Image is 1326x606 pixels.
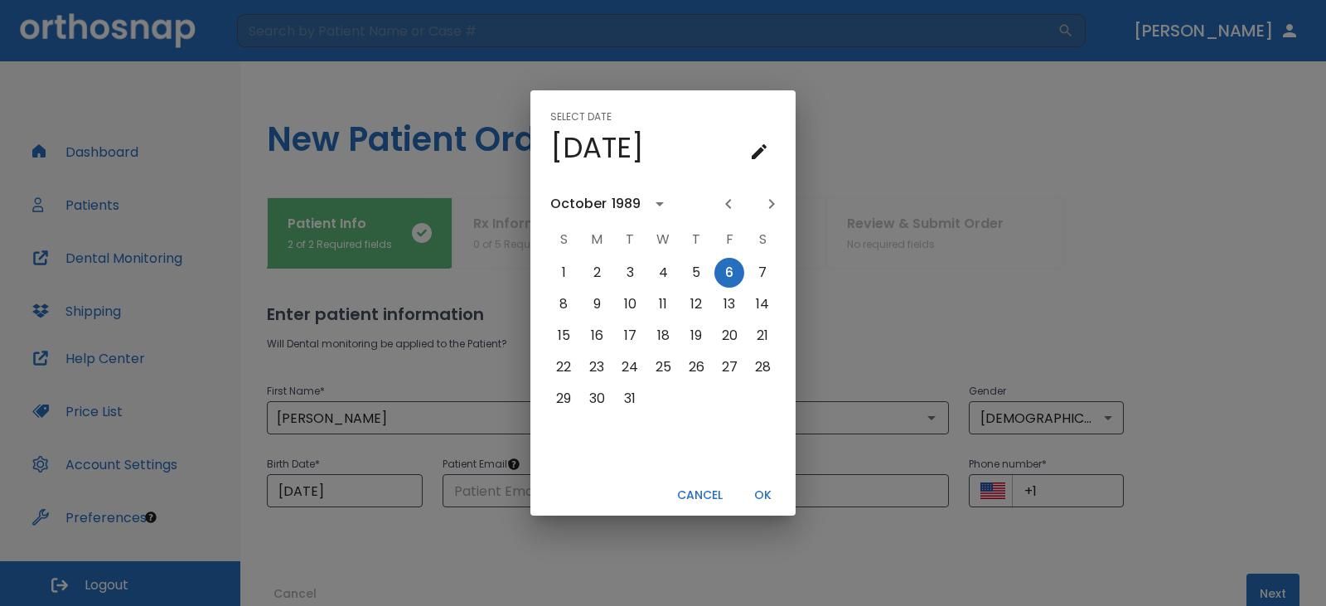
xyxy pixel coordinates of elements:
[612,194,641,214] div: 1989
[550,130,644,165] h4: [DATE]
[582,321,612,351] button: Oct 16, 1989
[648,321,678,351] button: Oct 18, 1989
[582,289,612,319] button: Oct 9, 1989
[714,223,744,256] span: F
[748,352,777,382] button: Oct 28, 1989
[748,321,777,351] button: Oct 21, 1989
[549,321,578,351] button: Oct 15, 1989
[648,352,678,382] button: Oct 25, 1989
[550,104,612,130] span: Select date
[582,352,612,382] button: Oct 23, 1989
[646,190,674,218] button: calendar view is open, switch to year view
[748,289,777,319] button: Oct 14, 1989
[615,258,645,288] button: Oct 3, 1989
[582,258,612,288] button: Oct 2, 1989
[615,321,645,351] button: Oct 17, 1989
[681,258,711,288] button: Oct 5, 1989
[549,289,578,319] button: Oct 8, 1989
[714,190,743,218] button: Previous month
[714,321,744,351] button: Oct 20, 1989
[743,135,776,168] button: calendar view is open, go to text input view
[714,352,744,382] button: Oct 27, 1989
[748,223,777,256] span: S
[714,258,744,288] button: Oct 6, 1989
[748,258,777,288] button: Oct 7, 1989
[681,352,711,382] button: Oct 26, 1989
[681,321,711,351] button: Oct 19, 1989
[549,258,578,288] button: Oct 1, 1989
[681,289,711,319] button: Oct 12, 1989
[736,482,789,509] button: OK
[615,352,645,382] button: Oct 24, 1989
[615,384,645,414] button: Oct 31, 1989
[549,384,578,414] button: Oct 29, 1989
[582,384,612,414] button: Oct 30, 1989
[714,289,744,319] button: Oct 13, 1989
[615,223,645,256] span: T
[549,352,578,382] button: Oct 22, 1989
[550,194,607,214] div: October
[670,482,729,509] button: Cancel
[757,190,786,218] button: Next month
[549,223,578,256] span: S
[648,223,678,256] span: W
[648,289,678,319] button: Oct 11, 1989
[681,223,711,256] span: T
[648,258,678,288] button: Oct 4, 1989
[615,289,645,319] button: Oct 10, 1989
[582,223,612,256] span: M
